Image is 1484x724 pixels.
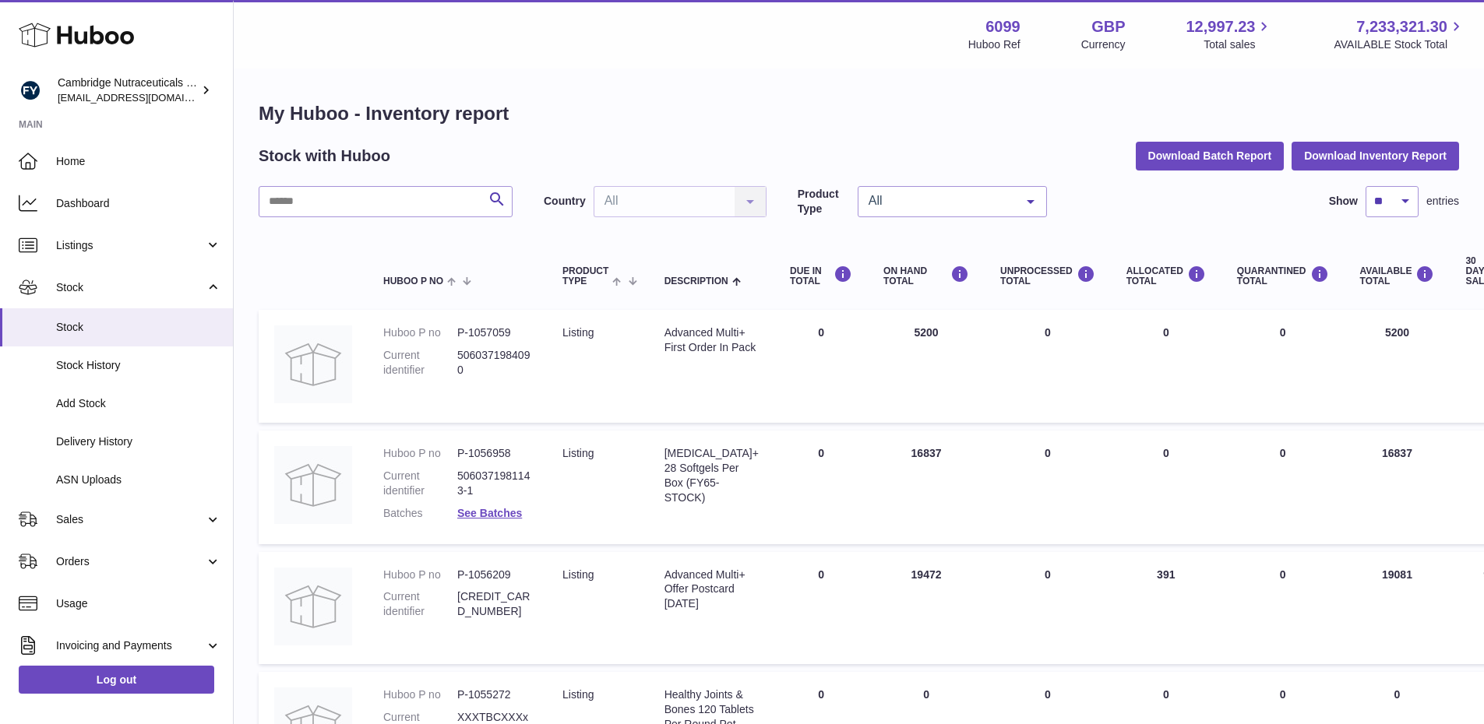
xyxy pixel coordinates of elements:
span: Product Type [562,266,608,286]
div: Currency [1081,37,1126,52]
span: listing [562,568,594,581]
div: ALLOCATED Total [1126,265,1206,286]
td: 16837 [868,431,985,544]
td: 19081 [1345,552,1451,665]
dt: Current identifier [383,589,457,619]
a: 7,233,321.30 AVAILABLE Stock Total [1334,16,1465,52]
span: listing [562,688,594,701]
label: Product Type [798,187,850,216]
td: 19472 [868,552,985,665]
dt: Huboo P no [383,325,457,340]
span: ASN Uploads [56,473,221,487]
div: AVAILABLE Total [1360,265,1435,286]
span: Stock History [56,358,221,373]
div: QUARANTINED Total [1237,265,1329,286]
td: 0 [774,310,868,423]
dd: 5060371981143-1 [457,469,531,498]
dt: Current identifier [383,348,457,378]
span: AVAILABLE Stock Total [1334,37,1465,52]
span: Home [56,154,221,169]
dt: Huboo P no [383,446,457,461]
td: 0 [985,310,1111,423]
dt: Batches [383,506,457,521]
span: Description [664,276,728,286]
span: Stock [56,320,221,335]
span: Total sales [1204,37,1273,52]
a: 12,997.23 Total sales [1186,16,1273,52]
td: 0 [1111,310,1221,423]
dt: Huboo P no [383,687,457,702]
span: Listings [56,238,205,253]
strong: 6099 [985,16,1020,37]
h1: My Huboo - Inventory report [259,101,1459,126]
span: Add Stock [56,396,221,411]
label: Show [1329,194,1358,209]
span: 0 [1280,568,1286,581]
dd: [CREDIT_CARD_NUMBER] [457,589,531,619]
span: [EMAIL_ADDRESS][DOMAIN_NAME] [58,91,229,104]
span: Invoicing and Payments [56,638,205,653]
a: See Batches [457,507,522,519]
dt: Huboo P no [383,568,457,582]
td: 0 [1111,431,1221,544]
td: 0 [774,552,868,665]
div: ON HAND Total [883,265,969,286]
img: product image [274,325,352,403]
span: entries [1426,194,1459,209]
span: Delivery History [56,434,221,449]
span: Usage [56,596,221,611]
div: Huboo Ref [968,37,1020,52]
td: 0 [985,552,1111,665]
img: product image [274,446,352,524]
span: 7,233,321.30 [1356,16,1447,37]
td: 0 [985,431,1111,544]
a: Log out [19,666,214,694]
div: DUE IN TOTAL [790,265,852,286]
button: Download Batch Report [1136,142,1285,170]
span: Sales [56,512,205,527]
span: Orders [56,554,205,569]
span: Huboo P no [383,276,443,286]
span: Stock [56,280,205,295]
dt: Current identifier [383,469,457,498]
div: [MEDICAL_DATA]+ 28 Softgels Per Box (FY65-STOCK) [664,446,759,505]
td: 391 [1111,552,1221,665]
dd: P-1056958 [457,446,531,461]
label: Country [544,194,586,209]
img: product image [274,568,352,645]
td: 5200 [1345,310,1451,423]
span: All [865,193,1015,209]
img: huboo@camnutra.com [19,79,42,102]
span: listing [562,326,594,339]
div: Advanced Multi+ Offer Postcard [DATE] [664,568,759,612]
td: 0 [774,431,868,544]
span: Dashboard [56,196,221,211]
strong: GBP [1091,16,1125,37]
span: 12,997.23 [1186,16,1255,37]
div: Advanced Multi+ First Order In Pack [664,325,759,355]
span: 0 [1280,326,1286,339]
span: 0 [1280,688,1286,701]
span: 0 [1280,447,1286,459]
button: Download Inventory Report [1292,142,1459,170]
td: 5200 [868,310,985,423]
dd: 5060371984090 [457,348,531,378]
td: 16837 [1345,431,1451,544]
dd: P-1055272 [457,687,531,702]
dd: P-1057059 [457,325,531,340]
div: Cambridge Nutraceuticals Ltd [58,76,198,105]
dd: P-1056209 [457,568,531,582]
h2: Stock with Huboo [259,146,390,167]
div: UNPROCESSED Total [1000,265,1095,286]
span: listing [562,447,594,459]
